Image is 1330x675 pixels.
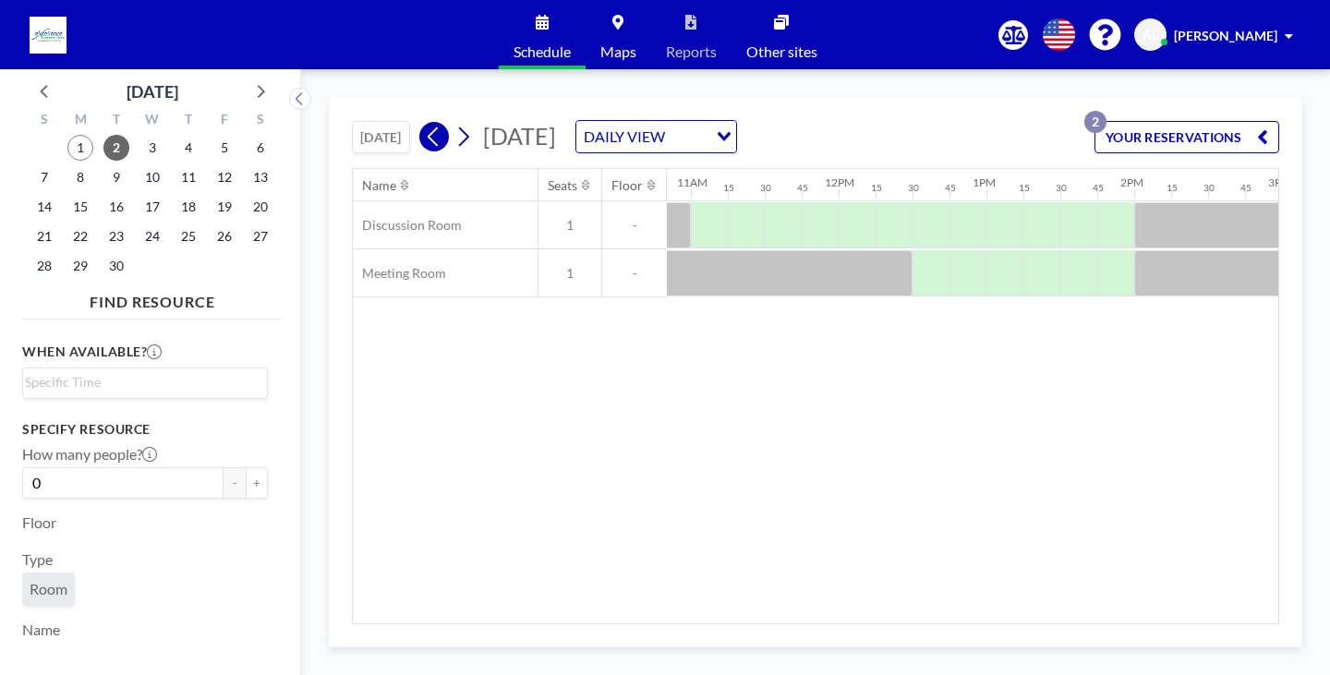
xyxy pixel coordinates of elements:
button: + [246,467,268,499]
span: Wednesday, September 3, 2025 [139,135,165,161]
span: Thursday, September 25, 2025 [175,223,201,249]
span: Discussion Room [353,217,462,234]
p: 2 [1084,111,1106,133]
div: 45 [1093,182,1104,194]
div: 15 [1167,182,1178,194]
div: S [27,109,63,133]
span: Sunday, September 28, 2025 [31,253,57,279]
span: Sunday, September 7, 2025 [31,164,57,190]
div: 12PM [825,175,854,189]
button: [DATE] [352,121,410,153]
span: Friday, September 12, 2025 [212,164,237,190]
span: Friday, September 26, 2025 [212,223,237,249]
span: 1 [538,217,601,234]
span: Tuesday, September 30, 2025 [103,253,129,279]
div: 15 [723,182,734,194]
span: Reports [666,44,717,59]
div: F [206,109,242,133]
span: Schedule [514,44,571,59]
span: Saturday, September 27, 2025 [248,223,273,249]
span: 1 [538,265,601,282]
div: 3PM [1268,175,1291,189]
label: Floor [22,513,56,532]
span: Tuesday, September 16, 2025 [103,194,129,220]
div: 15 [871,182,882,194]
span: [PERSON_NAME] [1174,28,1277,43]
div: 30 [1203,182,1215,194]
button: - [224,467,246,499]
h4: FIND RESOURCE [22,285,283,311]
span: - [602,217,667,234]
span: Friday, September 19, 2025 [212,194,237,220]
span: Other sites [746,44,817,59]
span: Thursday, September 4, 2025 [175,135,201,161]
span: Maps [600,44,636,59]
span: Friday, September 5, 2025 [212,135,237,161]
label: How many people? [22,445,157,464]
span: Monday, September 22, 2025 [67,223,93,249]
span: Wednesday, September 17, 2025 [139,194,165,220]
div: 30 [760,182,771,194]
div: W [135,109,171,133]
input: Search for option [671,125,706,149]
div: 11AM [677,175,707,189]
img: organization-logo [30,17,66,54]
div: 45 [945,182,956,194]
div: Floor [611,177,643,194]
div: [DATE] [127,78,178,104]
span: Saturday, September 6, 2025 [248,135,273,161]
button: YOUR RESERVATIONS2 [1094,121,1279,153]
span: - [602,265,667,282]
div: 45 [797,182,808,194]
span: Monday, September 1, 2025 [67,135,93,161]
label: Type [22,550,53,569]
label: Name [22,621,60,639]
div: 1PM [973,175,996,189]
span: Tuesday, September 2, 2025 [103,135,129,161]
div: M [63,109,99,133]
span: Tuesday, September 23, 2025 [103,223,129,249]
div: Seats [548,177,577,194]
div: T [170,109,206,133]
div: Name [362,177,396,194]
span: Saturday, September 20, 2025 [248,194,273,220]
div: Search for option [576,121,736,152]
span: [DATE] [483,122,556,150]
span: Room [30,580,67,598]
span: Wednesday, September 24, 2025 [139,223,165,249]
h3: Specify resource [22,421,268,438]
div: S [242,109,278,133]
span: Monday, September 15, 2025 [67,194,93,220]
div: 30 [908,182,919,194]
span: Monday, September 8, 2025 [67,164,93,190]
div: Search for option [23,368,267,396]
span: Thursday, September 11, 2025 [175,164,201,190]
span: Saturday, September 13, 2025 [248,164,273,190]
span: DAILY VIEW [580,125,669,149]
span: Tuesday, September 9, 2025 [103,164,129,190]
span: Wednesday, September 10, 2025 [139,164,165,190]
span: AL [1143,27,1158,43]
span: Sunday, September 14, 2025 [31,194,57,220]
input: Search for option [25,372,257,392]
span: Thursday, September 18, 2025 [175,194,201,220]
span: Sunday, September 21, 2025 [31,223,57,249]
span: Monday, September 29, 2025 [67,253,93,279]
div: 30 [1056,182,1067,194]
span: Meeting Room [353,265,446,282]
div: 45 [1240,182,1251,194]
div: T [99,109,135,133]
div: 15 [1019,182,1030,194]
div: 2PM [1120,175,1143,189]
